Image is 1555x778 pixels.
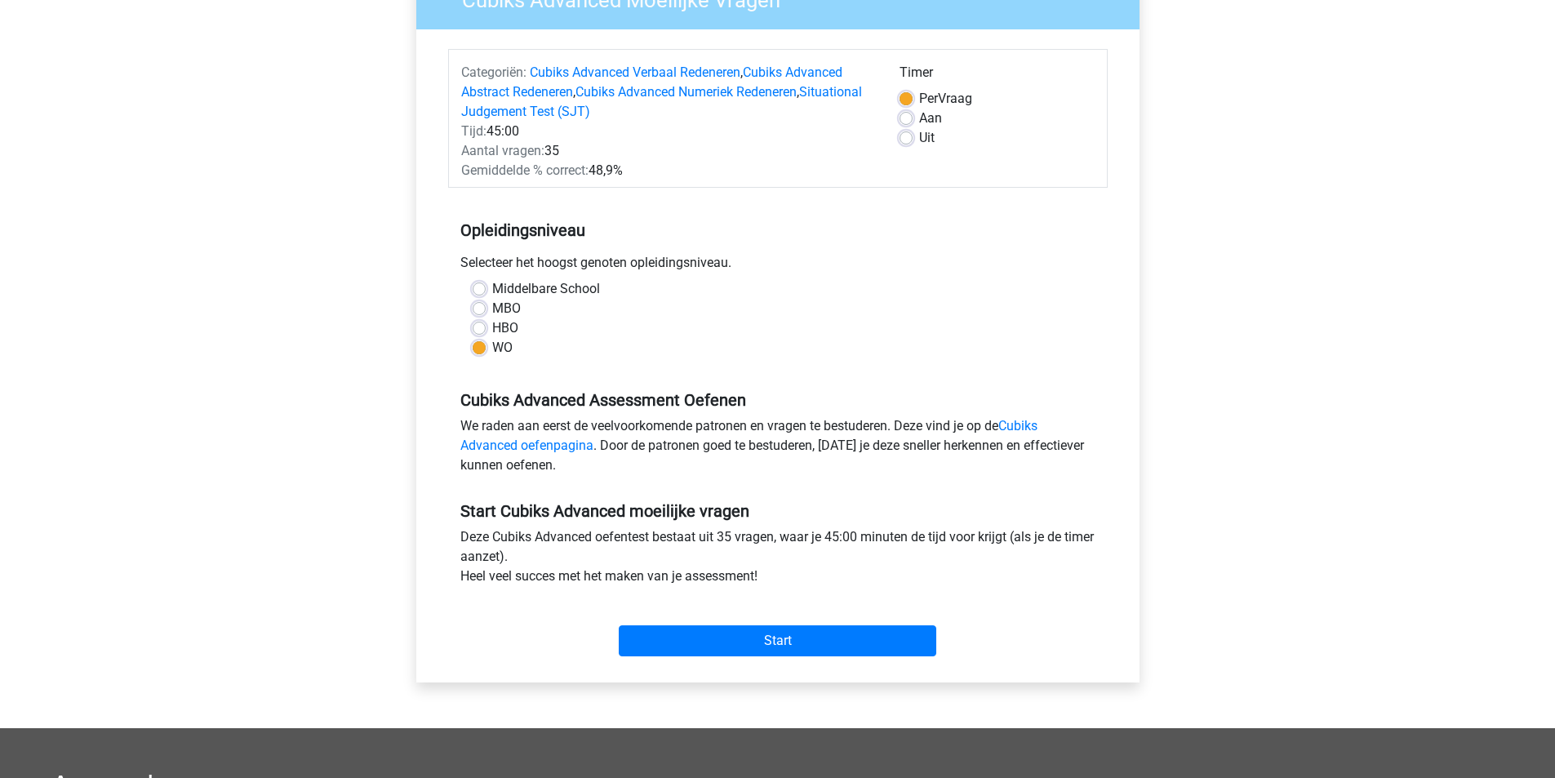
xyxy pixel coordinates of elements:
[530,64,740,80] a: Cubiks Advanced Verbaal Redeneren
[492,338,513,358] label: WO
[492,279,600,299] label: Middelbare School
[900,63,1095,89] div: Timer
[919,109,942,128] label: Aan
[448,253,1108,279] div: Selecteer het hoogst genoten opleidingsniveau.
[448,416,1108,482] div: We raden aan eerst de veelvoorkomende patronen en vragen te bestuderen. Deze vind je op de . Door...
[492,299,521,318] label: MBO
[449,63,887,122] div: , , ,
[461,123,486,139] span: Tijd:
[461,64,526,80] span: Categoriën:
[448,527,1108,593] div: Deze Cubiks Advanced oefentest bestaat uit 35 vragen, waar je 45:00 minuten de tijd voor krijgt (...
[460,214,1095,247] h5: Opleidingsniveau
[575,84,797,100] a: Cubiks Advanced Numeriek Redeneren
[492,318,518,338] label: HBO
[919,89,972,109] label: Vraag
[449,161,887,180] div: 48,9%
[461,143,544,158] span: Aantal vragen:
[449,122,887,141] div: 45:00
[461,162,589,178] span: Gemiddelde % correct:
[449,141,887,161] div: 35
[919,91,938,106] span: Per
[919,128,935,148] label: Uit
[619,625,936,656] input: Start
[460,390,1095,410] h5: Cubiks Advanced Assessment Oefenen
[460,501,1095,521] h5: Start Cubiks Advanced moeilijke vragen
